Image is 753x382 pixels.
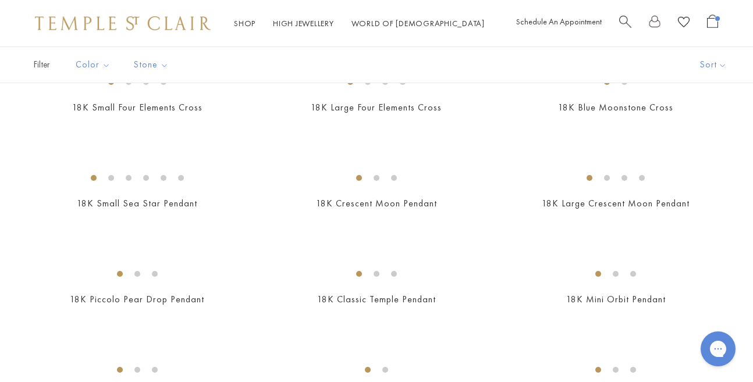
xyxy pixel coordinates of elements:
[67,52,119,78] button: Color
[317,293,436,305] a: 18K Classic Temple Pendant
[35,16,211,30] img: Temple St. Clair
[70,58,119,72] span: Color
[234,16,485,31] nav: Main navigation
[678,15,690,33] a: View Wishlist
[234,18,255,28] a: ShopShop
[707,15,718,33] a: Open Shopping Bag
[128,58,177,72] span: Stone
[273,18,334,28] a: High JewelleryHigh Jewellery
[70,293,204,305] a: 18K Piccolo Pear Drop Pendant
[695,327,741,370] iframe: Gorgias live chat messenger
[77,197,197,209] a: 18K Small Sea Star Pendant
[351,18,485,28] a: World of [DEMOGRAPHIC_DATA]World of [DEMOGRAPHIC_DATA]
[542,197,690,209] a: 18K Large Crescent Moon Pendant
[619,15,631,33] a: Search
[516,16,602,27] a: Schedule An Appointment
[558,101,673,113] a: 18K Blue Moonstone Cross
[566,293,666,305] a: 18K Mini Orbit Pendant
[125,52,177,78] button: Stone
[316,197,437,209] a: 18K Crescent Moon Pendant
[311,101,442,113] a: 18K Large Four Elements Cross
[72,101,203,113] a: 18K Small Four Elements Cross
[674,47,753,83] button: Show sort by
